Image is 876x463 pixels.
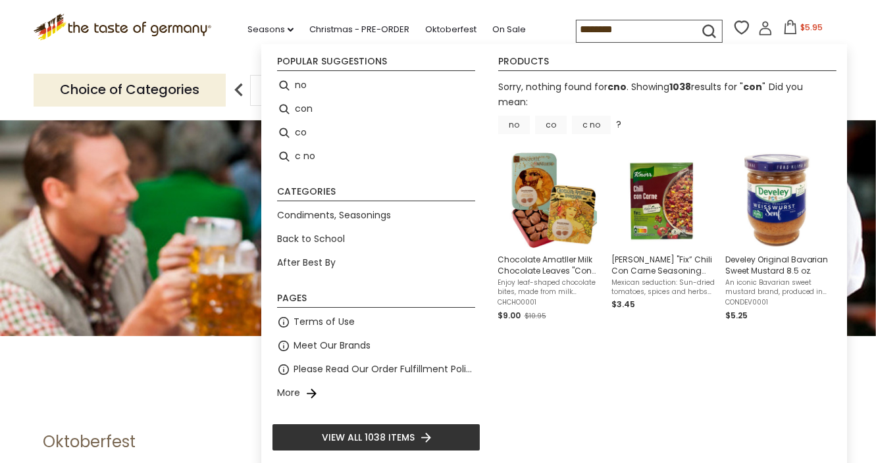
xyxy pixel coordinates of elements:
li: c no [272,145,480,168]
li: Popular suggestions [277,57,475,71]
span: Chocolate Amatller Milk Chocolate Leaves "Con Leche" in Art Deco Gift Tin, 2.1 oz [498,254,601,276]
li: Pages [277,293,475,308]
span: $9.00 [498,310,521,321]
h1: Oktoberfest [43,432,136,452]
span: Enjoy leaf-shaped chocolate bites, made from milk chocolate with caramel cream (con leche). A del... [498,278,601,297]
span: CONDEV0001 [725,298,829,307]
button: $5.95 [775,20,831,39]
b: cno [607,80,627,93]
a: c no [572,116,611,134]
a: Meet Our Brands [294,338,371,353]
a: Oktoberfest [425,22,477,37]
span: Mexican seduction: Sun-dried tomatoes, spices and herbs ingeniously combined. With the [PERSON_NA... [611,278,715,297]
a: Seasons [247,22,294,37]
a: con [743,80,762,93]
a: Back to School [277,231,345,247]
li: Knorr "Fix” Chili Con Carne Seasoning Mix, 1.5 oz [606,147,720,328]
img: Knorr Chili con Carne [615,153,711,248]
li: Categories [277,187,475,201]
li: no [272,74,480,97]
li: Back to School [272,228,480,251]
li: Terms of Use [272,310,480,334]
li: View all 1038 items [272,424,480,451]
span: $5.25 [725,310,748,321]
span: $5.95 [800,22,823,33]
a: Please Read Our Order Fulfillment Policies [294,362,475,377]
p: Choice of Categories [34,74,226,106]
li: After Best By [272,251,480,275]
span: [PERSON_NAME] "Fix” Chili Con Carne Seasoning Mix, 1.5 oz [611,254,715,276]
a: Terms of Use [294,314,355,329]
span: Sorry, nothing found for . [498,80,629,93]
a: Knorr Chili con Carne[PERSON_NAME] "Fix” Chili Con Carne Seasoning Mix, 1.5 ozMexican seduction: ... [611,153,715,323]
a: On Sale [492,22,526,37]
li: Meet Our Brands [272,334,480,358]
span: $3.45 [611,299,635,310]
b: 1038 [669,80,691,93]
li: Condiments, Seasonings [272,204,480,228]
img: previous arrow [226,77,252,103]
li: co [272,121,480,145]
span: Showing results for " " [631,80,765,93]
span: $10.95 [525,311,546,321]
li: Chocolate Amatller Milk Chocolate Leaves "Con Leche" in Art Deco Gift Tin, 2.1 oz [492,147,606,328]
div: Did you mean: ? [498,80,803,131]
a: Chocolate Amatller Milk Chocolate Leaves "Con Leche" in Art Deco Gift Tin, 2.1 ozEnjoy leaf-shape... [498,153,601,323]
li: Develey Original Bavarian Sweet Mustard 8.5 oz. [720,147,834,328]
li: con [272,97,480,121]
span: An iconic Bavarian sweet mustard brand, produced in [GEOGRAPHIC_DATA], [GEOGRAPHIC_DATA], by [PER... [725,278,829,297]
a: no [498,116,530,134]
a: Develey Original Bavarian Sweet Mustard 8.5 oz.An iconic Bavarian sweet mustard brand, produced i... [725,153,829,323]
li: Please Read Our Order Fulfillment Policies [272,358,480,381]
a: After Best By [277,255,336,270]
li: Products [498,57,837,71]
a: co [535,116,567,134]
span: CHCHO0001 [498,298,601,307]
span: Develey Original Bavarian Sweet Mustard 8.5 oz. [725,254,829,276]
a: Christmas - PRE-ORDER [309,22,409,37]
li: More [272,381,480,405]
span: View all 1038 items [322,430,415,445]
a: Condiments, Seasonings [277,208,391,223]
